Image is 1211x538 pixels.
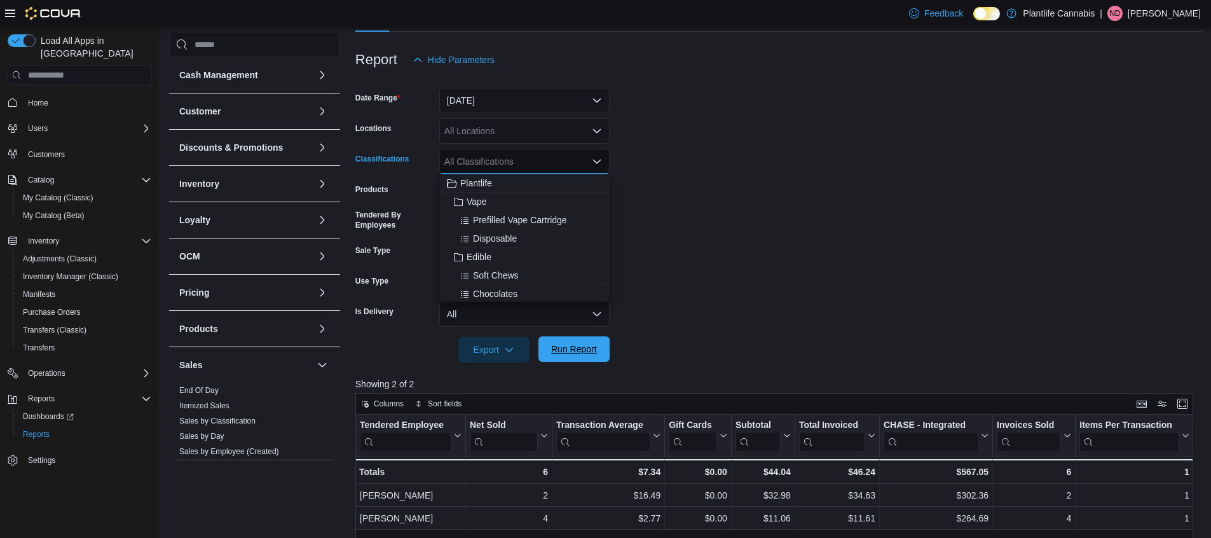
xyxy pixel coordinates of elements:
[355,154,409,164] label: Classifications
[1100,6,1102,21] p: |
[439,174,610,193] button: Plantlife
[23,272,118,282] span: Inventory Manager (Classic)
[1154,396,1170,411] button: Display options
[18,287,151,302] span: Manifests
[556,420,660,452] button: Transaction Average
[470,488,548,503] div: 2
[28,149,65,160] span: Customers
[18,251,102,266] a: Adjustments (Classic)
[1023,6,1095,21] p: Plantlife Cannabis
[25,7,82,20] img: Cova
[355,210,434,230] label: Tendered By Employees
[179,141,283,154] h3: Discounts & Promotions
[23,366,151,381] span: Operations
[179,447,279,456] a: Sales by Employee (Created)
[439,266,610,285] button: Soft Chews
[23,391,151,406] span: Reports
[735,420,781,452] div: Subtotal
[179,214,312,226] button: Loyalty
[315,176,330,191] button: Inventory
[3,171,156,189] button: Catalog
[23,95,53,111] a: Home
[18,208,151,223] span: My Catalog (Beta)
[669,420,717,432] div: Gift Cards
[13,321,156,339] button: Transfers (Classic)
[556,511,660,526] div: $2.77
[884,488,989,503] div: $302.36
[1079,511,1189,526] div: 1
[179,359,312,371] button: Sales
[439,248,610,266] button: Edible
[315,212,330,228] button: Loyalty
[355,93,400,103] label: Date Range
[439,211,610,230] button: Prefilled Vape Cartridge
[3,451,156,469] button: Settings
[23,452,151,468] span: Settings
[884,464,989,479] div: $567.05
[3,145,156,163] button: Customers
[973,7,1000,20] input: Dark Mode
[23,289,55,300] span: Manifests
[13,268,156,286] button: Inventory Manager (Classic)
[799,511,875,526] div: $11.61
[3,232,156,250] button: Inventory
[355,184,388,195] label: Products
[13,250,156,268] button: Adjustments (Classic)
[179,69,258,81] h3: Cash Management
[28,455,55,466] span: Settings
[360,488,462,503] div: [PERSON_NAME]
[439,285,610,303] button: Chocolates
[179,322,312,335] button: Products
[735,420,781,432] div: Subtotal
[23,429,50,439] span: Reports
[179,386,219,395] a: End Of Day
[1107,6,1123,21] div: Nick Dickson
[669,511,727,526] div: $0.00
[669,420,717,452] div: Gift Card Sales
[904,1,968,26] a: Feedback
[556,464,660,479] div: $7.34
[18,287,60,302] a: Manifests
[179,416,256,426] span: Sales by Classification
[23,121,151,136] span: Users
[18,269,123,284] a: Inventory Manager (Classic)
[23,366,71,381] button: Operations
[470,464,548,479] div: 6
[735,488,791,503] div: $32.98
[799,420,865,432] div: Total Invoiced
[28,368,65,378] span: Operations
[18,427,55,442] a: Reports
[458,337,530,362] button: Export
[13,207,156,224] button: My Catalog (Beta)
[360,420,462,452] button: Tendered Employee
[799,464,875,479] div: $46.24
[467,195,487,208] span: Vape
[315,321,330,336] button: Products
[28,123,48,134] span: Users
[3,364,156,382] button: Operations
[473,287,517,300] span: Chocolates
[18,190,151,205] span: My Catalog (Classic)
[36,34,151,60] span: Load All Apps in [GEOGRAPHIC_DATA]
[23,172,59,188] button: Catalog
[3,93,156,111] button: Home
[997,464,1071,479] div: 6
[360,420,451,452] div: Tendered Employee
[18,305,86,320] a: Purchase Orders
[467,251,491,263] span: Edible
[439,230,610,248] button: Disposable
[13,303,156,321] button: Purchase Orders
[439,193,610,211] button: Vape
[407,47,500,72] button: Hide Parameters
[315,67,330,83] button: Cash Management
[470,420,538,432] div: Net Sold
[1079,464,1189,479] div: 1
[439,301,610,327] button: All
[28,394,55,404] span: Reports
[179,417,256,425] a: Sales by Classification
[179,359,203,371] h3: Sales
[551,343,597,355] span: Run Report
[13,408,156,425] a: Dashboards
[18,322,151,338] span: Transfers (Classic)
[13,286,156,303] button: Manifests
